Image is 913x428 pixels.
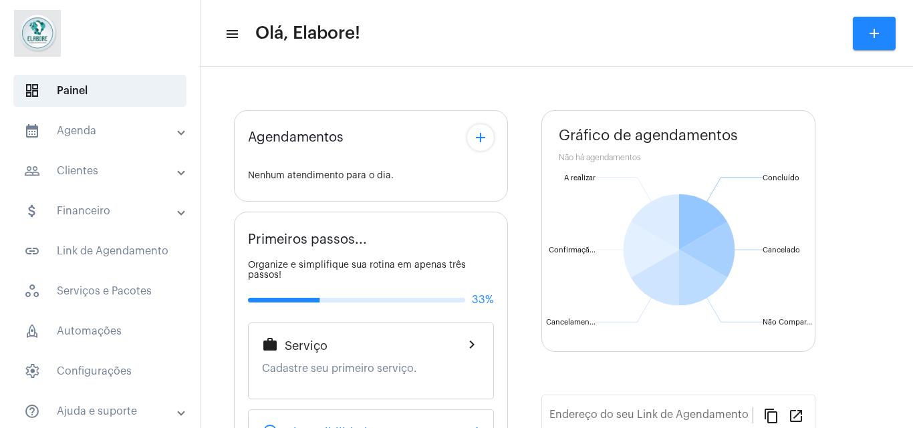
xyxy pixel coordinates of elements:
[8,115,200,147] mat-expansion-panel-header: sidenav iconAgenda
[24,203,178,219] mat-panel-title: Financeiro
[248,130,344,145] span: Agendamentos
[763,246,800,254] text: Cancelado
[248,171,494,181] div: Nenhum atendimento para o dia.
[225,26,238,42] mat-icon: sidenav icon
[24,163,178,179] mat-panel-title: Clientes
[763,318,812,326] text: Não Compar...
[24,283,40,299] span: sidenav icon
[559,128,738,144] span: Gráfico de agendamentos
[24,403,40,419] mat-icon: sidenav icon
[13,355,186,387] span: Configurações
[763,174,799,182] text: Concluído
[8,195,200,227] mat-expansion-panel-header: sidenav iconFinanceiro
[472,294,494,306] span: 33%
[866,25,882,41] mat-icon: add
[24,123,178,139] mat-panel-title: Agenda
[763,407,779,423] mat-icon: content_copy
[24,123,40,139] mat-icon: sidenav icon
[8,395,200,427] mat-expansion-panel-header: sidenav iconAjuda e suporte
[262,363,480,375] p: Cadastre seu primeiro serviço.
[24,83,40,99] span: sidenav icon
[464,337,480,353] mat-icon: chevron_right
[248,232,367,247] span: Primeiros passos...
[473,130,489,146] mat-icon: add
[13,275,186,307] span: Serviços e Pacotes
[285,339,328,353] span: Serviço
[11,7,64,60] img: 4c6856f8-84c7-1050-da6c-cc5081a5dbaf.jpg
[8,155,200,187] mat-expansion-panel-header: sidenav iconClientes
[255,23,360,44] span: Olá, Elabore!
[248,260,466,280] span: Organize e simplifique sua rotina em apenas três passos!
[13,235,186,267] span: Link de Agendamento
[13,75,186,107] span: Painel
[13,315,186,347] span: Automações
[24,363,40,379] span: sidenav icon
[549,411,753,423] input: Link
[262,337,278,353] mat-icon: work
[24,243,40,259] mat-icon: sidenav icon
[24,163,40,179] mat-icon: sidenav icon
[24,203,40,219] mat-icon: sidenav icon
[549,246,596,254] text: Confirmaçã...
[564,174,596,182] text: A realizar
[24,323,40,339] span: sidenav icon
[546,318,596,326] text: Cancelamen...
[24,403,178,419] mat-panel-title: Ajuda e suporte
[788,407,804,423] mat-icon: open_in_new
